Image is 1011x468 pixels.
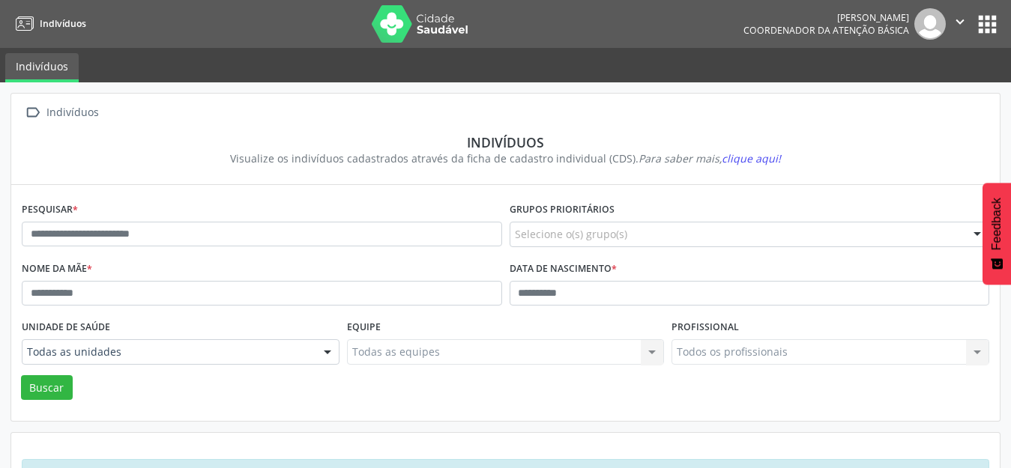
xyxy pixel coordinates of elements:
i: Para saber mais, [639,151,781,165]
label: Data de nascimento [510,258,617,281]
label: Nome da mãe [22,258,92,281]
button: apps [974,11,1001,37]
i:  [952,13,968,30]
span: Todas as unidades [27,344,309,359]
div: [PERSON_NAME] [743,11,909,24]
label: Equipe [347,316,381,339]
button: Feedback - Mostrar pesquisa [983,183,1011,285]
div: Indivíduos [43,102,101,124]
a:  Indivíduos [22,102,101,124]
div: Visualize os indivíduos cadastrados através da ficha de cadastro individual (CDS). [32,151,979,166]
span: Selecione o(s) grupo(s) [515,226,627,242]
span: Indivíduos [40,17,86,30]
button: Buscar [21,375,73,401]
button:  [946,8,974,40]
i:  [22,102,43,124]
label: Grupos prioritários [510,198,615,222]
span: clique aqui! [722,151,781,165]
a: Indivíduos [5,53,79,82]
span: Coordenador da Atenção Básica [743,24,909,37]
a: Indivíduos [10,11,86,36]
img: img [914,8,946,40]
label: Profissional [672,316,739,339]
span: Feedback [990,198,1004,250]
div: Indivíduos [32,134,979,151]
label: Unidade de saúde [22,316,110,339]
label: Pesquisar [22,198,78,222]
